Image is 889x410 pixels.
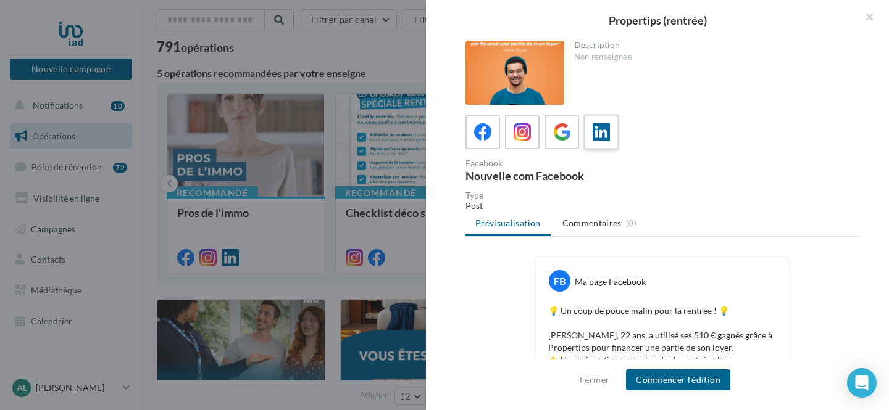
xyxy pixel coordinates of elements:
div: Open Intercom Messenger [847,368,877,398]
span: (0) [626,218,636,228]
div: Post [465,200,859,212]
div: Facebook [465,159,657,168]
div: Propertips (rentrée) [446,15,869,26]
div: Nouvelle com Facebook [465,170,657,181]
span: Commentaires [562,217,622,229]
div: FB [549,270,570,292]
div: Type [465,191,859,200]
div: Description [574,41,850,49]
button: Commencer l'édition [626,369,730,390]
div: Non renseignée [574,52,850,63]
div: Ma page Facebook [575,276,646,288]
button: Fermer [575,372,614,387]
